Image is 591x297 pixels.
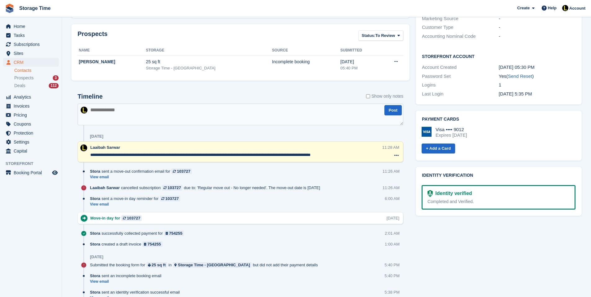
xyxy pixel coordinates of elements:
span: Analytics [14,93,51,101]
h2: Storefront Account [422,53,575,59]
button: Status: To Review [358,30,403,41]
span: Storefront [6,161,62,167]
a: menu [3,138,59,146]
div: Marketing Source [422,15,499,22]
div: [DATE] [90,255,103,259]
a: View email [90,175,195,180]
a: menu [3,120,59,128]
a: Send Reset [508,73,532,79]
span: Stora [90,168,100,174]
div: [PERSON_NAME] [79,59,146,65]
div: successfully collected payment for [90,230,187,236]
button: Post [384,105,402,115]
a: Preview store [51,169,59,176]
img: stora-icon-8386f47178a22dfd0bd8f6a31ec36ba5ce8667c1dd55bd0f319d3a0aa187defe.svg [5,4,14,13]
div: Accounting Nominal Code [422,33,499,40]
div: Storage Time - [GEOGRAPHIC_DATA] [146,65,272,71]
a: menu [3,147,59,155]
div: Yes [499,73,575,80]
a: Deals 112 [14,82,59,89]
a: View email [90,202,183,207]
span: Sites [14,49,51,58]
span: CRM [14,58,51,67]
input: Show only notes [366,93,370,100]
span: Home [14,22,51,31]
div: [DATE] 05:30 PM [499,64,575,71]
span: Capital [14,147,51,155]
span: Stora [90,196,100,202]
div: 11:28 AM [382,144,399,150]
div: 754255 [147,241,161,247]
label: Show only notes [366,93,403,100]
img: Visa Logo [422,127,432,137]
div: 103727 [168,185,181,191]
div: sent a move-in day reminder for [90,196,183,202]
span: Pricing [14,111,51,119]
a: 25 sq ft [146,262,167,268]
div: cancelled subscription due to: 'Regular move out - No longer needed'. The move-out date is [DATE] [90,185,323,191]
span: Stora [90,273,100,279]
span: Booking Portal [14,168,51,177]
div: Last Login [422,91,499,98]
a: menu [3,31,59,40]
span: Laaibah Sarwar [90,145,120,150]
div: 1:00 AM [385,241,400,247]
div: sent an incomplete booking email [90,273,164,279]
div: [DATE] [340,59,380,65]
div: 11:26 AM [383,168,400,174]
a: 103727 [160,196,180,202]
div: [DATE] [387,215,399,221]
div: Incomplete booking [272,59,340,65]
div: 3 [53,75,59,81]
h2: Timeline [78,93,103,100]
div: Customer Type [422,24,499,31]
span: Deals [14,83,25,89]
span: Stora [90,289,100,295]
a: 103727 [121,215,142,221]
div: 05:40 PM [340,65,380,71]
a: menu [3,49,59,58]
div: - [499,15,575,22]
a: 103727 [171,168,192,174]
div: 5:40 PM [385,262,400,268]
div: 103727 [165,196,179,202]
span: Stora [90,230,100,236]
a: menu [3,22,59,31]
div: 6:00 AM [385,196,400,202]
div: sent an identity verification successful email [90,289,183,295]
div: 5:38 PM [385,289,400,295]
a: Storage Time [17,3,53,13]
a: menu [3,40,59,49]
img: Laaibah Sarwar [80,144,87,151]
th: Submitted [340,46,380,55]
div: Expires [DATE] [436,132,467,138]
a: View email [90,279,164,284]
h2: Prospects [78,30,108,42]
a: menu [3,102,59,110]
a: menu [3,168,59,177]
div: - [499,24,575,31]
div: Visa •••• 9012 [436,127,467,132]
span: Status: [362,33,375,39]
h2: Payment cards [422,117,575,122]
div: 2:01 AM [385,230,400,236]
span: Protection [14,129,51,137]
a: 754255 [142,241,163,247]
div: [DATE] [90,134,103,139]
img: Identity Verification Ready [428,190,433,197]
a: 103727 [162,185,182,191]
div: Password Set [422,73,499,80]
span: Stora [90,241,100,247]
span: Coupons [14,120,51,128]
th: Source [272,46,340,55]
a: 754255 [164,230,184,236]
img: Laaibah Sarwar [81,107,87,113]
a: Prospects 3 [14,75,59,81]
div: 1 [499,82,575,89]
div: Storage Time - [GEOGRAPHIC_DATA] [178,262,250,268]
a: Contacts [14,68,59,73]
th: Name [78,46,146,55]
div: 112 [49,83,59,88]
span: Invoices [14,102,51,110]
span: Laaibah Sarwar [90,185,120,191]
